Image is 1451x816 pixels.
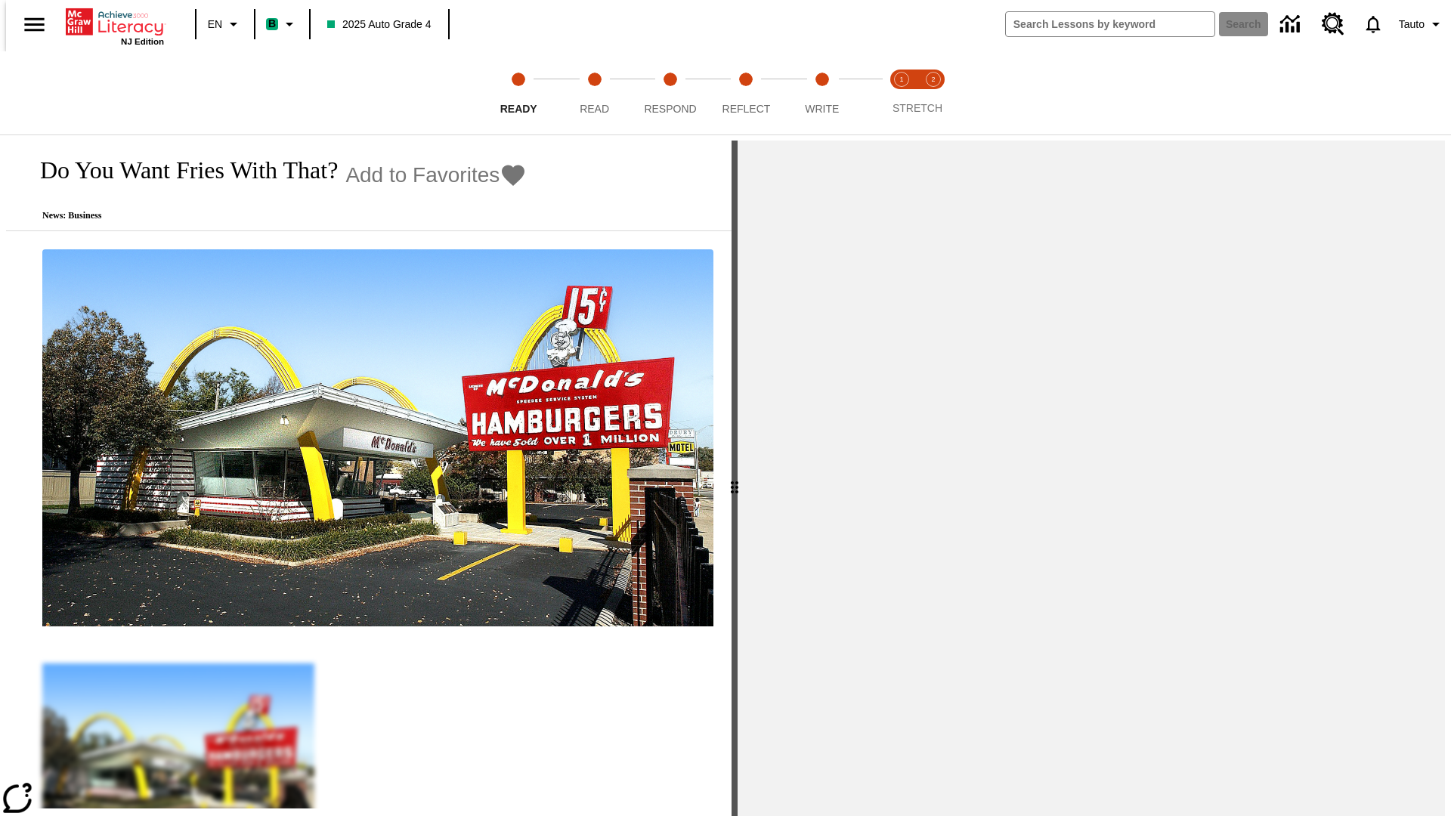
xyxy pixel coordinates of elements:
[24,156,338,184] h1: Do You Want Fries With That?
[702,51,790,134] button: Reflect step 4 of 5
[893,102,942,114] span: STRETCH
[1354,5,1393,44] a: Notifications
[931,76,935,83] text: 2
[42,249,713,627] img: One of the first McDonald's stores, with the iconic red sign and golden arches.
[911,51,955,134] button: Stretch Respond step 2 of 2
[201,11,249,38] button: Language: EN, Select a language
[580,103,609,115] span: Read
[121,37,164,46] span: NJ Edition
[1393,11,1451,38] button: Profile/Settings
[345,163,500,187] span: Add to Favorites
[722,103,771,115] span: Reflect
[6,141,732,808] div: reading
[475,51,562,134] button: Ready step 1 of 5
[550,51,638,134] button: Read step 2 of 5
[805,103,839,115] span: Write
[1399,17,1425,32] span: Tauto
[626,51,714,134] button: Respond step 3 of 5
[1271,4,1313,45] a: Data Center
[66,5,164,46] div: Home
[899,76,903,83] text: 1
[327,17,432,32] span: 2025 Auto Grade 4
[345,162,527,188] button: Add to Favorites - Do You Want Fries With That?
[12,2,57,47] button: Open side menu
[644,103,696,115] span: Respond
[500,103,537,115] span: Ready
[738,141,1445,816] div: activity
[778,51,866,134] button: Write step 5 of 5
[1006,12,1214,36] input: search field
[260,11,305,38] button: Boost Class color is mint green. Change class color
[732,141,738,816] div: Press Enter or Spacebar and then press right and left arrow keys to move the slider
[208,17,222,32] span: EN
[1313,4,1354,45] a: Resource Center, Will open in new tab
[880,51,924,134] button: Stretch Read step 1 of 2
[24,210,527,221] p: News: Business
[268,14,276,33] span: B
